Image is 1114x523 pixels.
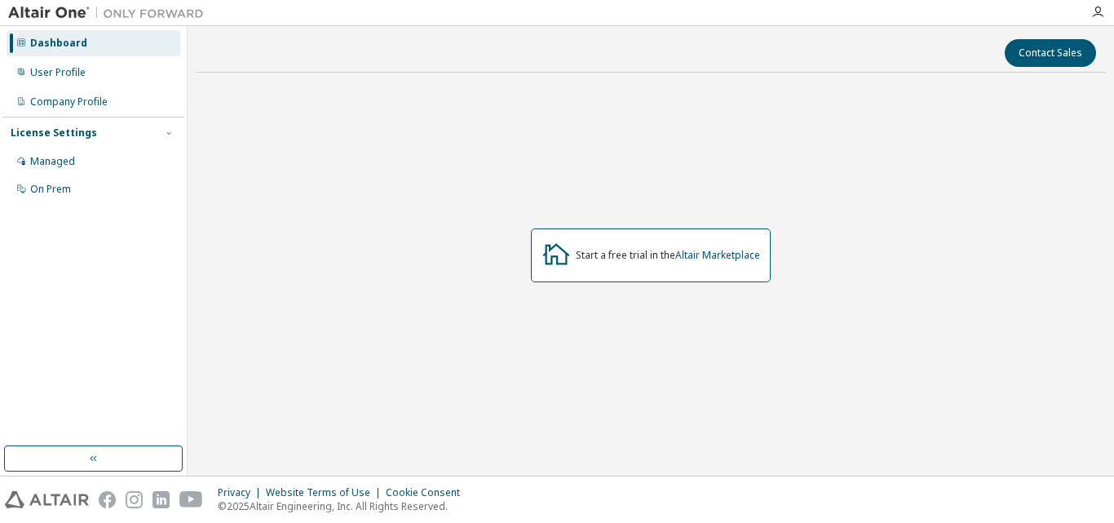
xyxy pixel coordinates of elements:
[11,126,97,140] div: License Settings
[30,37,87,50] div: Dashboard
[30,155,75,168] div: Managed
[30,183,71,196] div: On Prem
[153,491,170,508] img: linkedin.svg
[5,491,89,508] img: altair_logo.svg
[30,95,108,109] div: Company Profile
[99,491,116,508] img: facebook.svg
[30,66,86,79] div: User Profile
[1005,39,1096,67] button: Contact Sales
[179,491,203,508] img: youtube.svg
[8,5,212,21] img: Altair One
[218,486,266,499] div: Privacy
[218,499,470,513] p: © 2025 Altair Engineering, Inc. All Rights Reserved.
[675,248,760,262] a: Altair Marketplace
[126,491,143,508] img: instagram.svg
[576,249,760,262] div: Start a free trial in the
[386,486,470,499] div: Cookie Consent
[266,486,386,499] div: Website Terms of Use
